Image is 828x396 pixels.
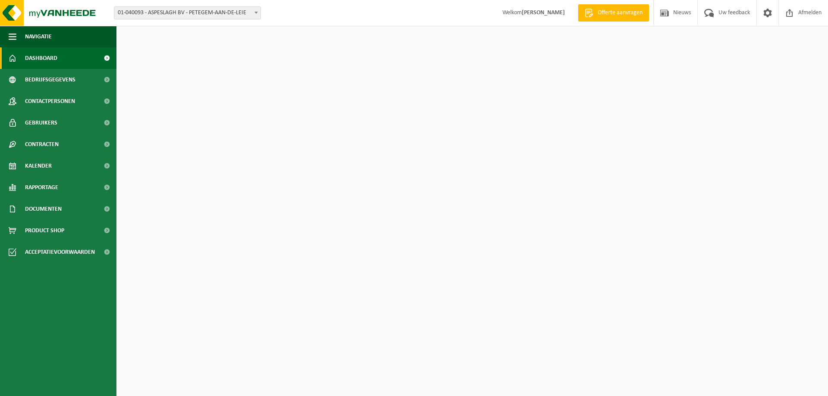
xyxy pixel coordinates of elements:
a: Offerte aanvragen [578,4,649,22]
span: Product Shop [25,220,64,241]
span: Contactpersonen [25,90,75,112]
span: Offerte aanvragen [596,9,645,17]
span: 01-040093 - ASPESLAGH BV - PETEGEM-AAN-DE-LEIE [114,7,260,19]
iframe: chat widget [4,377,144,396]
strong: [PERSON_NAME] [522,9,565,16]
span: Documenten [25,198,62,220]
span: Dashboard [25,47,57,69]
span: Rapportage [25,177,58,198]
span: Bedrijfsgegevens [25,69,75,90]
span: 01-040093 - ASPESLAGH BV - PETEGEM-AAN-DE-LEIE [114,6,261,19]
span: Gebruikers [25,112,57,134]
span: Contracten [25,134,59,155]
span: Kalender [25,155,52,177]
span: Navigatie [25,26,52,47]
span: Acceptatievoorwaarden [25,241,95,263]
